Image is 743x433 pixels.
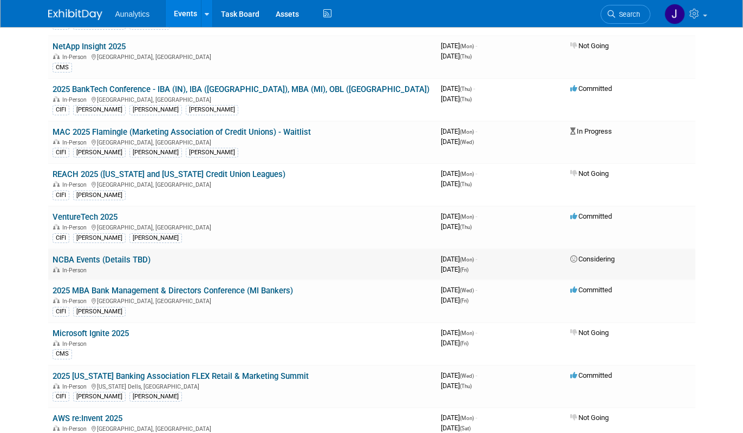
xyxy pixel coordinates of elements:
img: Julie Grisanti-Cieslak [664,4,685,24]
span: [DATE] [441,84,475,93]
span: [DATE] [441,414,477,422]
img: In-Person Event [53,224,60,229]
span: In-Person [62,139,90,146]
img: In-Person Event [53,298,60,303]
span: [DATE] [441,339,468,347]
span: - [475,127,477,135]
div: CIFI [53,191,69,200]
a: Search [601,5,650,24]
span: - [475,212,477,220]
a: Microsoft Ignite 2025 [53,329,129,338]
span: Committed [570,371,612,379]
span: (Thu) [460,383,472,389]
a: 2025 MBA Bank Management & Directors Conference (MI Bankers) [53,286,293,296]
div: [PERSON_NAME] [129,105,182,115]
span: [DATE] [441,424,471,432]
span: - [475,329,477,337]
div: CIFI [53,148,69,158]
span: In-Person [62,298,90,305]
span: [DATE] [441,212,477,220]
div: [GEOGRAPHIC_DATA], [GEOGRAPHIC_DATA] [53,296,432,305]
span: - [475,371,477,379]
span: Not Going [570,42,609,50]
a: MAC 2025 Flamingle (Marketing Association of Credit Unions) - Waitlist [53,127,311,137]
img: In-Person Event [53,181,60,187]
span: Not Going [570,169,609,178]
span: Search [615,10,640,18]
img: In-Person Event [53,54,60,59]
img: ExhibitDay [48,9,102,20]
span: [DATE] [441,42,477,50]
a: REACH 2025 ([US_STATE] and [US_STATE] Credit Union Leagues) [53,169,285,179]
span: (Wed) [460,139,474,145]
span: In-Person [62,224,90,231]
span: (Mon) [460,214,474,220]
span: [DATE] [441,296,468,304]
span: [DATE] [441,329,477,337]
div: [PERSON_NAME] [186,105,238,115]
span: In-Person [62,267,90,274]
span: (Wed) [460,287,474,293]
span: [DATE] [441,382,472,390]
span: - [475,286,477,294]
span: In-Person [62,54,90,61]
span: Committed [570,212,612,220]
div: [GEOGRAPHIC_DATA], [GEOGRAPHIC_DATA] [53,52,432,61]
div: [PERSON_NAME] [73,307,126,317]
div: [PERSON_NAME] [73,148,126,158]
span: In-Person [62,425,90,432]
div: [PERSON_NAME] [73,392,126,402]
span: [DATE] [441,52,472,60]
div: [PERSON_NAME] [186,148,238,158]
span: (Mon) [460,171,474,177]
div: [GEOGRAPHIC_DATA], [GEOGRAPHIC_DATA] [53,137,432,146]
a: 2025 [US_STATE] Banking Association FLEX Retail & Marketing Summit [53,371,309,381]
span: (Thu) [460,224,472,230]
span: [DATE] [441,286,477,294]
span: - [475,414,477,422]
span: In-Person [62,181,90,188]
div: [GEOGRAPHIC_DATA], [GEOGRAPHIC_DATA] [53,95,432,103]
div: CIFI [53,233,69,243]
div: CIFI [53,307,69,317]
div: [PERSON_NAME] [129,392,182,402]
div: [PERSON_NAME] [73,233,126,243]
span: Considering [570,255,615,263]
span: [DATE] [441,137,474,146]
span: [DATE] [441,255,477,263]
div: [GEOGRAPHIC_DATA], [GEOGRAPHIC_DATA] [53,180,432,188]
span: In-Person [62,340,90,347]
span: Committed [570,286,612,294]
span: - [475,42,477,50]
div: CIFI [53,392,69,402]
span: (Mon) [460,43,474,49]
div: CMS [53,349,72,359]
span: (Mon) [460,129,474,135]
div: CIFI [53,105,69,115]
img: In-Person Event [53,425,60,431]
span: - [473,84,475,93]
span: [DATE] [441,265,468,273]
span: [DATE] [441,127,477,135]
img: In-Person Event [53,383,60,389]
span: (Mon) [460,257,474,263]
span: (Fri) [460,267,468,273]
div: [PERSON_NAME] [129,233,182,243]
span: (Thu) [460,96,472,102]
span: (Thu) [460,86,472,92]
span: (Sat) [460,425,471,431]
span: In Progress [570,127,612,135]
span: [DATE] [441,222,472,231]
span: (Wed) [460,373,474,379]
span: - [475,255,477,263]
img: In-Person Event [53,96,60,102]
span: (Fri) [460,298,468,304]
div: [PERSON_NAME] [73,191,126,200]
a: 2025 BankTech Conference - IBA (IN), IBA ([GEOGRAPHIC_DATA]), MBA (MI), OBL ([GEOGRAPHIC_DATA]) [53,84,429,94]
span: [DATE] [441,169,477,178]
img: In-Person Event [53,139,60,145]
a: NCBA Events (Details TBD) [53,255,151,265]
span: In-Person [62,383,90,390]
span: (Fri) [460,340,468,346]
span: (Thu) [460,181,472,187]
